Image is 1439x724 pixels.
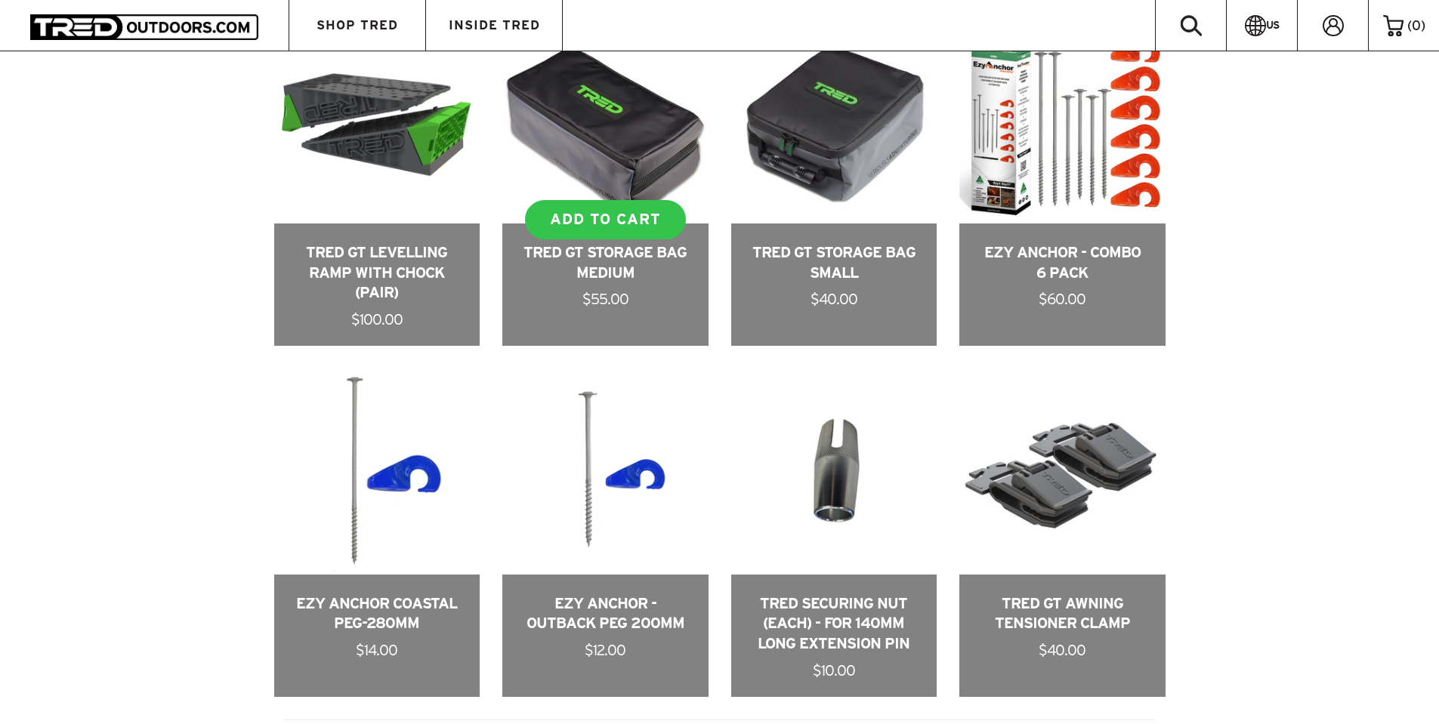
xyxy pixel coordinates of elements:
[1383,15,1403,36] img: cart-icon
[1407,19,1425,32] span: ( )
[1412,18,1421,32] span: 0
[30,14,258,39] img: TRED Outdoors America
[525,200,686,239] a: ADD TO CART
[449,19,540,32] span: INSIDE TRED
[317,19,398,32] span: SHOP TRED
